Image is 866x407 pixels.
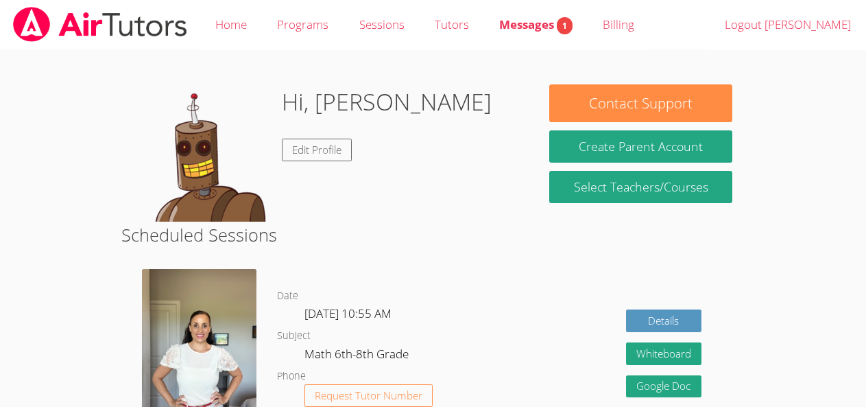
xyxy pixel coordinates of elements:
[121,222,745,248] h2: Scheduled Sessions
[499,16,573,32] span: Messages
[282,139,352,161] a: Edit Profile
[626,310,701,332] a: Details
[12,7,189,42] img: airtutors_banner-c4298cdbf04f3fff15de1276eac7730deb9818008684d7c2e4769d2f7ddbe033.png
[626,342,701,365] button: Whiteboard
[304,305,392,321] span: [DATE] 10:55 AM
[557,17,573,34] span: 1
[304,345,411,368] dd: Math 6th-8th Grade
[304,384,433,407] button: Request Tutor Number
[626,375,701,398] a: Google Doc
[549,171,732,203] a: Select Teachers/Courses
[549,84,732,122] button: Contact Support
[134,84,271,222] img: default.png
[282,84,492,119] h1: Hi, [PERSON_NAME]
[277,368,306,385] dt: Phone
[277,288,298,305] dt: Date
[277,327,311,345] dt: Subject
[549,130,732,163] button: Create Parent Account
[315,391,422,401] span: Request Tutor Number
